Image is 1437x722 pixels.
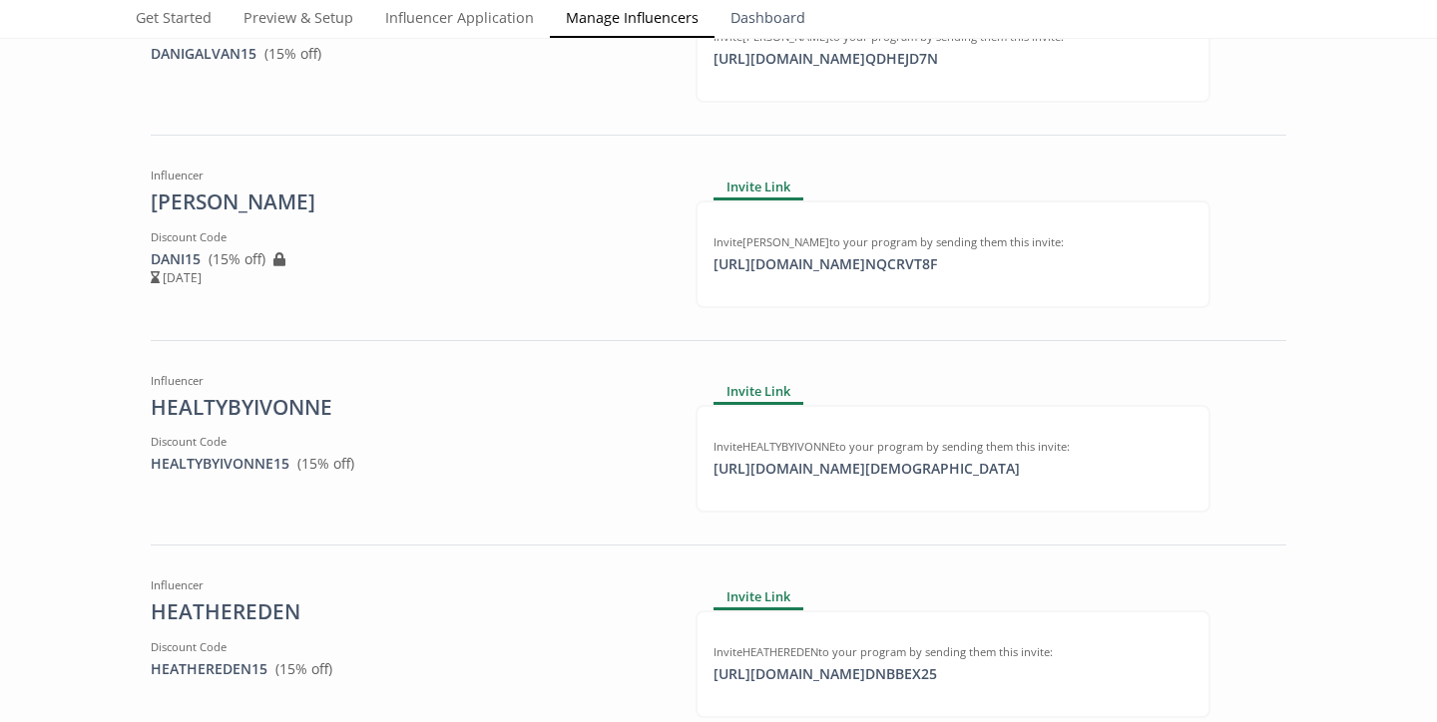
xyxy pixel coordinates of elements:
div: HEALTYBYIVONNE [151,393,666,423]
div: [URL][DOMAIN_NAME] QDHEJD7N [702,49,950,69]
div: Influencer [151,577,666,593]
div: [PERSON_NAME] [151,187,666,217]
div: Discount Code [151,229,666,245]
span: ( 15 % off) [209,249,265,268]
span: ( 15 % off) [275,659,332,678]
div: Invite Link [714,585,803,609]
span: ( 15 % off) [264,44,321,63]
div: Influencer [151,168,666,183]
div: [URL][DOMAIN_NAME] DNBBEX25 [702,664,949,684]
div: Discount Code [151,639,666,655]
a: DANI15 [151,249,201,268]
div: [URL][DOMAIN_NAME] [DEMOGRAPHIC_DATA] [702,459,1032,479]
div: Influencer [151,373,666,389]
div: Invite Link [714,381,803,405]
div: [URL][DOMAIN_NAME] NQCRVT8F [702,254,949,274]
div: Invite [PERSON_NAME] to your program by sending them this invite: [714,234,1193,250]
div: Invite HEALTYBYIVONNE to your program by sending them this invite: [714,439,1193,455]
div: Discount Code [151,434,666,450]
div: Invite HEATHEREDEN to your program by sending them this invite: [714,644,1193,660]
a: DANIGALVAN15 [151,44,256,63]
a: HEALTYBYIVONNE15 [151,454,289,473]
a: HEATHEREDEN15 [151,659,267,678]
div: HEATHEREDEN [151,597,666,627]
span: [DATE] [151,269,202,286]
span: ( 15 % off) [297,454,354,473]
div: Invite Link [714,176,803,199]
